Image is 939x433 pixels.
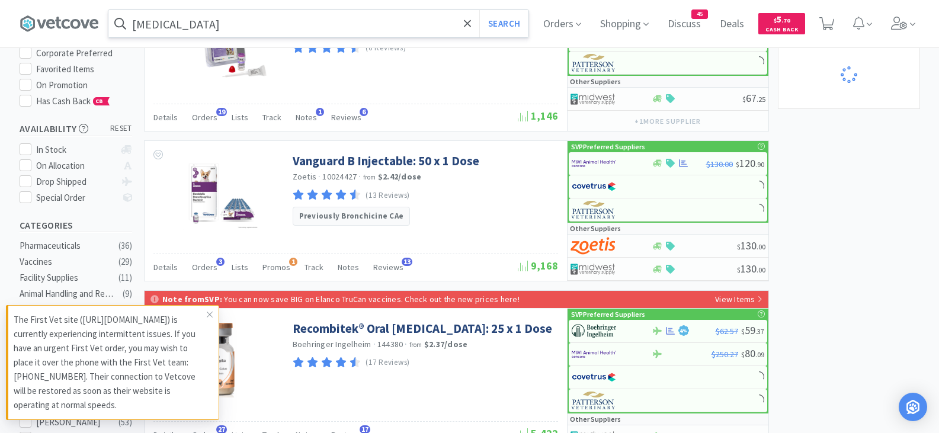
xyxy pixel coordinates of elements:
span: CB [94,98,105,105]
span: from [409,341,422,349]
img: f5e969b455434c6296c6d81ef179fa71_3.png [572,54,616,72]
span: $250.27 [712,349,738,360]
p: (17 Reviews) [366,357,410,369]
span: Notes [338,262,359,272]
div: Special Order [36,191,115,205]
a: Vanguard B Injectable: 50 x 1 Dose [293,153,479,169]
span: . 37 [755,327,764,336]
span: 1 [316,108,324,116]
button: Search [479,10,528,37]
p: (13 Reviews) [366,190,410,202]
h5: Availability [20,122,132,136]
span: · [373,339,376,349]
span: Has Cash Back [36,95,110,107]
p: You can now save BIG on Elanco TruCan vaccines. Check out the new prices here! [224,294,520,304]
div: ( 11 ) [118,271,132,285]
span: Lists [232,262,248,272]
span: % [682,328,687,333]
span: · [358,171,361,182]
span: Track [305,262,323,272]
div: ( 36 ) [118,239,132,253]
img: 35ecf3bd0ada4799873a36299a308950_355626.png [173,320,270,397]
strong: Previously Bronchicine CAe [299,211,404,221]
span: reset [110,123,132,135]
p: The First Vet site ([URL][DOMAIN_NAME]) is currently experiencing intermittent issues. If you hav... [14,313,207,412]
span: $ [737,242,741,251]
span: Promos [262,262,290,272]
img: 730db3968b864e76bcafd0174db25112_22.png [572,322,616,340]
span: 5 [774,14,790,25]
div: Corporate Preferred [36,46,132,60]
span: Reviews [373,262,403,272]
img: f6b2451649754179b5b4e0c70c3f7cb0_2.png [572,155,616,172]
strong: $2.37 / dose [424,339,468,349]
div: On Promotion [36,78,132,92]
img: f6b2451649754179b5b4e0c70c3f7cb0_2.png [572,345,616,363]
span: 59 [741,323,764,337]
span: $ [774,17,777,24]
span: $ [742,95,746,104]
span: . 70 [781,17,790,24]
span: Orders [192,262,217,272]
span: 45 [692,10,707,18]
input: Search by item, sku, manufacturer, ingredient, size... [108,10,528,37]
img: 77fca1acd8b6420a9015268ca798ef17_1.png [572,178,616,195]
span: 13 [402,258,412,266]
span: . 90 [755,160,764,169]
div: Open Intercom Messenger [899,393,927,421]
span: Orders [192,112,217,123]
span: · [318,171,321,182]
span: 130 [737,239,765,252]
span: 144380 [377,339,403,349]
span: 1 [289,258,297,266]
p: (6 Reviews) [366,42,406,54]
img: 4dd14cff54a648ac9e977f0c5da9bc2e_5.png [571,90,615,108]
span: 67 [742,91,765,105]
div: Vaccines [20,255,116,269]
a: Zoetis [293,171,317,182]
div: Diagnostics Laboratory [20,303,116,317]
span: 1,146 [518,109,558,123]
span: 4 [680,328,687,334]
div: Animal Handling and Restraints [20,287,116,301]
span: $ [736,160,739,169]
p: Other Suppliers [570,223,621,234]
span: Notes [296,112,317,123]
div: In Stock [36,143,115,157]
a: Boehringer Ingelheim [293,339,371,349]
p: SVP Preferred Suppliers [571,141,645,152]
img: f5e969b455434c6296c6d81ef179fa71_3.png [572,201,616,219]
p: Other Suppliers [570,76,621,87]
span: . 00 [757,242,765,251]
div: Drop Shipped [36,175,115,189]
span: Lists [232,112,248,123]
span: $62.57 [716,326,738,336]
div: Favorited Items [36,62,132,76]
span: 3 [216,258,225,266]
span: $ [741,350,745,359]
span: Cash Back [765,27,798,34]
span: Track [262,112,281,123]
span: 6 [360,108,368,116]
a: $5.70Cash Back [758,8,805,40]
span: 19 [216,108,227,116]
img: 4dd14cff54a648ac9e977f0c5da9bc2e_5.png [571,260,615,278]
strong: $2.42 / dose [378,171,422,182]
span: 9,168 [518,259,558,272]
a: Discuss45 [663,19,706,30]
span: 130 [737,262,765,275]
a: Deals [715,19,749,30]
div: On Allocation [36,159,115,173]
div: ( 29 ) [118,255,132,269]
span: $130.00 [706,159,733,169]
div: Pharmaceuticals [20,239,116,253]
span: from [363,173,376,181]
p: Other Suppliers [570,413,621,425]
img: f5e969b455434c6296c6d81ef179fa71_3.png [572,392,616,409]
div: ( 1 ) [123,303,132,317]
h5: Categories [20,219,132,232]
span: 10024427 [322,171,357,182]
p: View Items [715,293,762,306]
span: . 00 [757,265,765,274]
strong: Note from SVP : [162,294,222,304]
